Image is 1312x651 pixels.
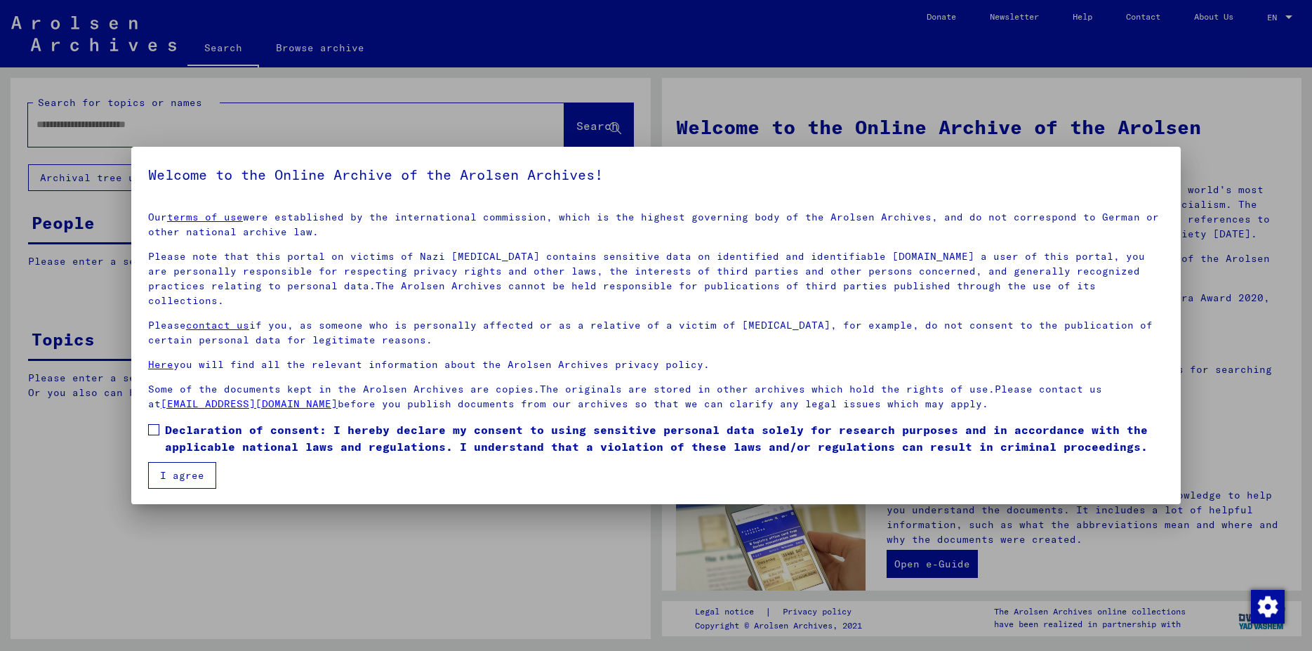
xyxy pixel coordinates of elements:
[148,318,1164,348] p: Please if you, as someone who is personally affected or as a relative of a victim of [MEDICAL_DAT...
[148,210,1164,239] p: Our were established by the international commission, which is the highest governing body of the ...
[165,421,1164,455] span: Declaration of consent: I hereby declare my consent to using sensitive personal data solely for r...
[148,382,1164,412] p: Some of the documents kept in the Arolsen Archives are copies.The originals are stored in other a...
[148,357,1164,372] p: you will find all the relevant information about the Arolsen Archives privacy policy.
[148,358,173,371] a: Here
[148,249,1164,308] p: Please note that this portal on victims of Nazi [MEDICAL_DATA] contains sensitive data on identif...
[148,164,1164,186] h5: Welcome to the Online Archive of the Arolsen Archives!
[161,397,338,410] a: [EMAIL_ADDRESS][DOMAIN_NAME]
[1250,589,1284,623] div: Change consent
[186,319,249,331] a: contact us
[167,211,243,223] a: terms of use
[1251,590,1285,624] img: Change consent
[148,462,216,489] button: I agree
